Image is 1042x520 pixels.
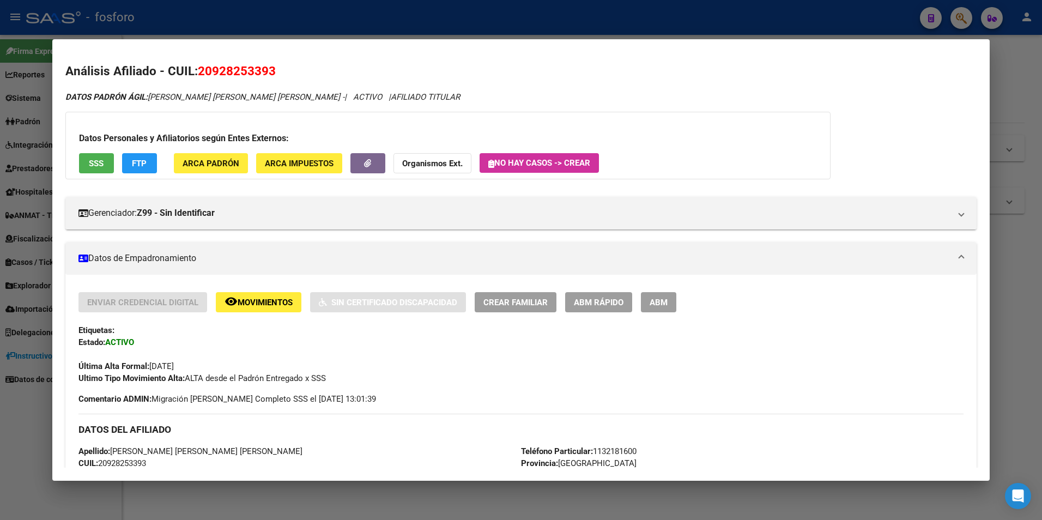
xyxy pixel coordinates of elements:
span: Crear Familiar [483,298,548,307]
strong: Teléfono Particular: [521,446,593,456]
strong: Última Alta Formal: [78,361,149,371]
strong: ACTIVO [105,337,134,347]
strong: Z99 - Sin Identificar [137,207,215,220]
h3: Datos Personales y Afiliatorios según Entes Externos: [79,132,817,145]
button: Enviar Credencial Digital [78,292,207,312]
strong: Ultimo Tipo Movimiento Alta: [78,373,185,383]
strong: Etiquetas: [78,325,114,335]
span: ARCA Padrón [183,159,239,168]
span: 20928253393 [198,64,276,78]
span: Sin Certificado Discapacidad [331,298,457,307]
button: Movimientos [216,292,301,312]
mat-panel-title: Datos de Empadronamiento [78,252,951,265]
mat-panel-title: Gerenciador: [78,207,951,220]
button: Crear Familiar [475,292,556,312]
button: Sin Certificado Discapacidad [310,292,466,312]
strong: Apellido: [78,446,110,456]
span: No hay casos -> Crear [488,158,590,168]
span: AFILIADO TITULAR [391,92,460,102]
span: [PERSON_NAME] [PERSON_NAME] [PERSON_NAME] - [65,92,344,102]
span: 20928253393 [78,458,146,468]
span: ALTA desde el Padrón Entregado x SSS [78,373,326,383]
strong: Comentario ADMIN: [78,394,152,404]
button: SSS [79,153,114,173]
span: ABM Rápido [574,298,623,307]
span: Migración [PERSON_NAME] Completo SSS el [DATE] 13:01:39 [78,393,376,405]
h3: DATOS DEL AFILIADO [78,424,964,436]
button: Organismos Ext. [393,153,471,173]
button: FTP [122,153,157,173]
strong: Organismos Ext. [402,159,463,168]
strong: Provincia: [521,458,558,468]
button: ARCA Impuestos [256,153,342,173]
span: ABM [650,298,668,307]
span: 1132181600 [521,446,637,456]
h2: Análisis Afiliado - CUIL: [65,62,977,81]
span: Movimientos [238,298,293,307]
strong: DATOS PADRÓN ÁGIL: [65,92,148,102]
strong: CUIL: [78,458,98,468]
span: [GEOGRAPHIC_DATA] [521,458,637,468]
i: | ACTIVO | [65,92,460,102]
button: ARCA Padrón [174,153,248,173]
span: ARCA Impuestos [265,159,334,168]
button: ABM Rápido [565,292,632,312]
strong: Estado: [78,337,105,347]
span: [PERSON_NAME] [PERSON_NAME] [PERSON_NAME] [78,446,302,456]
span: FTP [132,159,147,168]
div: Open Intercom Messenger [1005,483,1031,509]
span: SSS [89,159,104,168]
button: No hay casos -> Crear [480,153,599,173]
span: [DATE] [78,361,174,371]
mat-expansion-panel-header: Gerenciador:Z99 - Sin Identificar [65,197,977,229]
mat-expansion-panel-header: Datos de Empadronamiento [65,242,977,275]
mat-icon: remove_red_eye [225,295,238,308]
span: Enviar Credencial Digital [87,298,198,307]
button: ABM [641,292,676,312]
